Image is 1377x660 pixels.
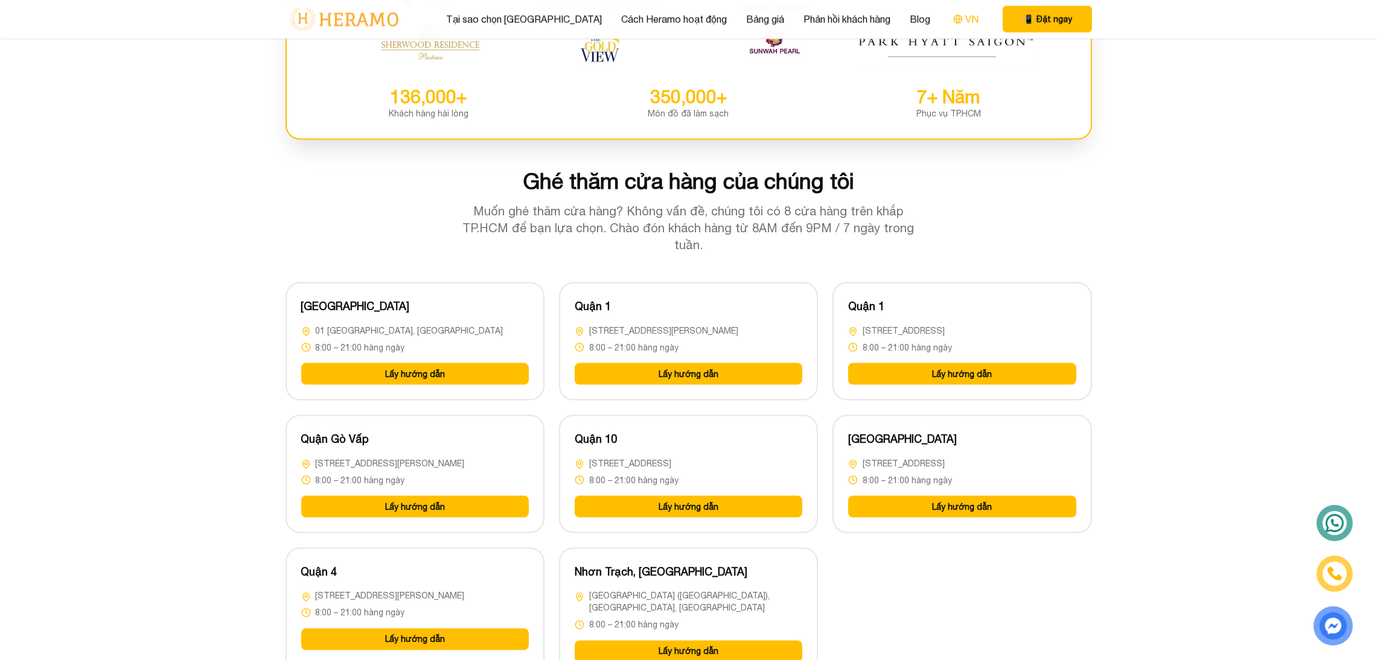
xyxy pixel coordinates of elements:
[1003,6,1092,33] button: phone Đặt ngay
[1318,557,1351,590] a: phone-icon
[301,629,529,650] button: Lấy hướng dẫn
[804,12,890,27] a: Phản hồi khách hàng
[575,363,802,385] button: Lấy hướng dẫn
[316,474,405,486] span: 8:00 – 21:00 hàng ngày
[848,363,1076,385] button: Lấy hướng dẫn
[621,12,727,27] a: Cách Heramo hoạt động
[589,457,671,469] span: [STREET_ADDRESS]
[863,457,945,469] span: [STREET_ADDRESS]
[575,496,802,518] button: Lấy hướng dẫn
[863,474,952,486] span: 8:00 – 21:00 hàng ngày
[826,107,1072,119] div: Phục vụ TP.HCM
[589,341,679,354] span: 8:00 – 21:00 hàng ngày
[286,7,402,32] img: logo-with-text.png
[950,11,982,27] button: VN
[575,563,747,580] h3: Nhơn Trạch, [GEOGRAPHIC_DATA]
[316,457,465,469] span: [STREET_ADDRESS][PERSON_NAME]
[589,590,802,614] span: [GEOGRAPHIC_DATA] ([GEOGRAPHIC_DATA]), [GEOGRAPHIC_DATA], [GEOGRAPHIC_DATA]
[848,431,957,448] h3: [GEOGRAPHIC_DATA]
[743,18,807,66] img: Sunwah Pearl
[306,107,552,119] div: Khách hàng hài lòng
[446,12,602,27] a: Tại sao chọn [GEOGRAPHIC_DATA]
[566,107,811,119] div: Món đồ đã làm sạch
[301,496,529,518] button: Lấy hướng dẫn
[1022,13,1032,25] span: phone
[1328,567,1341,580] img: phone-icon
[301,563,337,580] h3: Quận 4
[746,12,784,27] a: Bảng giá
[301,298,410,315] h3: [GEOGRAPHIC_DATA]
[301,431,369,448] h3: Quận Gò Vấp
[859,18,1033,66] img: Park Hyatt Saigon
[589,325,738,337] span: [STREET_ADDRESS][PERSON_NAME]
[316,607,405,619] span: 8:00 – 21:00 hàng ngày
[848,496,1076,518] button: Lấy hướng dẫn
[301,363,529,385] button: Lấy hướng dẫn
[863,325,945,337] span: [STREET_ADDRESS]
[316,325,503,337] span: 01 [GEOGRAPHIC_DATA], [GEOGRAPHIC_DATA]
[306,86,552,107] div: 136,000+
[316,590,465,602] span: [STREET_ADDRESS][PERSON_NAME]
[566,86,811,107] div: 350,000+
[575,431,617,448] h3: Quận 10
[848,298,884,315] h3: Quận 1
[863,341,952,354] span: 8:00 – 21:00 hàng ngày
[826,86,1072,107] div: 7+ Năm
[589,619,679,631] span: 8:00 – 21:00 hàng ngày
[286,169,1092,193] h2: Ghé thăm cửa hàng của chúng tôi
[575,298,611,315] h3: Quận 1
[374,18,487,66] img: Sherwood Residence
[316,341,405,354] span: 8:00 – 21:00 hàng ngày
[457,203,921,253] p: Muốn ghé thăm cửa hàng? Không vấn đề, chúng tôi có 8 cửa hàng trên khắp TP.HCM để bạn lựa chọn. C...
[578,18,627,66] img: The Gold View
[1037,13,1073,25] span: Đặt ngay
[910,12,930,27] a: Blog
[589,474,679,486] span: 8:00 – 21:00 hàng ngày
